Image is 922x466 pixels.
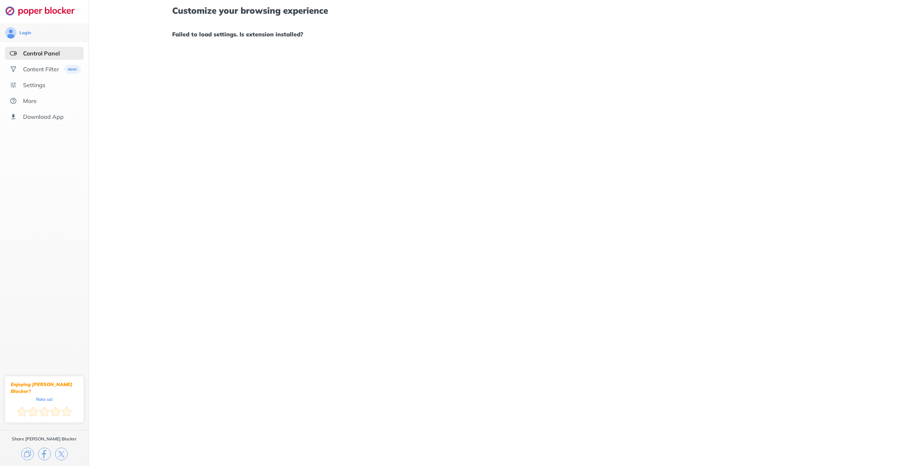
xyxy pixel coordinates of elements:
img: avatar.svg [5,27,17,39]
div: Settings [23,81,45,89]
img: features-selected.svg [10,50,17,57]
img: facebook.svg [38,448,51,460]
img: copy.svg [21,448,34,460]
img: settings.svg [10,81,17,89]
div: Control Panel [23,50,60,57]
img: download-app.svg [10,113,17,120]
img: menuBanner.svg [63,65,81,74]
h1: Failed to load settings. Is extension installed? [172,30,838,39]
div: More [23,97,37,104]
img: logo-webpage.svg [5,6,82,16]
img: about.svg [10,97,17,104]
img: x.svg [55,448,68,460]
div: Share [PERSON_NAME] Blocker [12,436,77,442]
div: Content Filter [23,66,59,73]
div: Download App [23,113,64,120]
div: Rate us! [36,398,53,401]
div: Login [19,30,31,36]
div: Enjoying [PERSON_NAME] Blocker? [11,381,78,395]
img: social.svg [10,66,17,73]
h1: Customize your browsing experience [172,6,838,15]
